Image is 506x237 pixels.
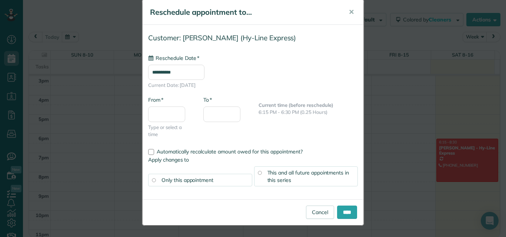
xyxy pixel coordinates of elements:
[148,124,192,138] span: Type or select a time
[148,54,199,62] label: Reschedule Date
[157,148,303,155] span: Automatically recalculate amount owed for this appointment?
[148,96,163,104] label: From
[306,206,334,219] a: Cancel
[152,178,156,182] input: Only this appointment
[259,102,333,108] b: Current time (before reschedule)
[148,82,358,89] span: Current Date: [DATE]
[162,177,213,183] span: Only this appointment
[150,7,338,17] h5: Reschedule appointment to...
[259,109,358,116] p: 6:15 PM - 6:30 PM (0.25 Hours)
[148,34,358,42] h4: Customer: [PERSON_NAME] (Hy-Line Express)
[267,169,349,183] span: This and all future appointments in this series
[148,156,358,163] label: Apply changes to
[349,8,354,16] span: ✕
[203,96,212,104] label: To
[258,171,262,175] input: This and all future appointments in this series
